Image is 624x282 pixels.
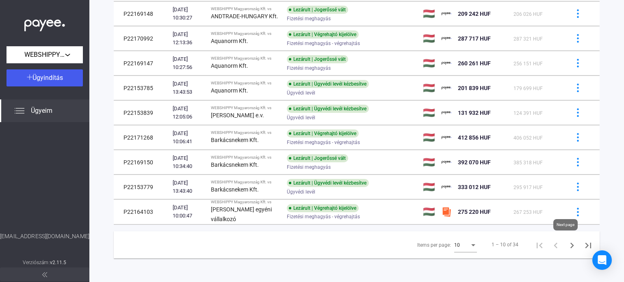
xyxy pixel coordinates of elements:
[287,179,369,187] div: Lezárult | Ügyvédi levél kézbesítve
[173,105,204,121] div: [DATE] 12:05:06
[420,51,438,75] td: 🇭🇺
[24,50,65,60] span: WEBSHIPPY Magyarország Kft.
[211,200,280,205] div: WEBSHIPPY Magyarország Kft. vs
[492,240,518,250] div: 1 – 10 of 34
[458,209,491,215] span: 275 220 HUF
[574,59,582,67] img: more-blue
[574,84,582,92] img: more-blue
[173,30,204,47] div: [DATE] 12:13:36
[287,88,315,98] span: Ügyvédi levél
[420,26,438,51] td: 🇭🇺
[211,6,280,11] div: WEBSHIPPY Magyarország Kft. vs
[211,31,280,36] div: WEBSHIPPY Magyarország Kft. vs
[287,138,360,147] span: Fizetési meghagyás - végrehajtás
[114,125,169,150] td: P22171268
[553,219,578,230] div: Next page
[287,55,348,63] div: Lezárult | Jogerőssé vált
[564,237,580,253] button: Next page
[513,160,543,166] span: 385 318 HUF
[173,154,204,170] div: [DATE] 10:34:40
[442,157,451,167] img: payee-logo
[580,237,596,253] button: Last page
[569,55,586,72] button: more-blue
[211,13,278,19] strong: ANDTRADE-HUNGARY Kft.
[24,15,65,32] img: white-payee-white-dot.svg
[574,34,582,43] img: more-blue
[513,86,543,91] span: 179 699 HUF
[574,9,582,18] img: more-blue
[211,137,259,143] strong: Barkácsnekem Kft.
[420,200,438,224] td: 🇭🇺
[420,101,438,125] td: 🇭🇺
[27,74,32,80] img: plus-white.svg
[211,130,280,135] div: WEBSHIPPY Magyarország Kft. vs
[211,62,248,69] strong: Aquanorm Kft.
[211,155,280,160] div: WEBSHIPPY Magyarország Kft. vs
[114,150,169,174] td: P22169150
[211,206,272,222] strong: [PERSON_NAME] egyéni vállalkozó
[513,185,543,190] span: 295 917 HUF
[32,74,63,82] span: Ügyindítás
[442,207,451,217] img: szamlazzhu-mini
[211,38,248,44] strong: Aquanorm Kft.
[114,51,169,75] td: P22169147
[287,30,359,39] div: Lezárult | Végrehajtó kijelölve
[114,26,169,51] td: P22170992
[287,204,359,212] div: Lezárult | Végrehajtó kijelölve
[442,58,451,68] img: payee-logo
[287,154,348,162] div: Lezárult | Jogerőssé vált
[417,240,451,250] div: Items per page:
[287,39,360,48] span: Fizetési meghagyás - végrehajtás
[287,187,315,197] span: Ügyvédi levél
[513,36,543,42] span: 287 321 HUF
[287,6,348,14] div: Lezárult | Jogerőssé vált
[513,61,543,67] span: 256 151 HUF
[442,182,451,192] img: payee-logo
[211,161,259,168] strong: Barkácsnekem Kft.
[574,183,582,191] img: more-blue
[287,162,331,172] span: Fizetési meghagyás
[574,108,582,117] img: more-blue
[173,80,204,96] div: [DATE] 13:43:53
[442,34,451,43] img: payee-logo
[442,83,451,93] img: payee-logo
[50,260,67,265] strong: v2.11.5
[458,159,491,166] span: 392 070 HUF
[173,129,204,146] div: [DATE] 10:06:41
[458,134,491,141] span: 412 856 HUF
[454,240,477,250] mat-select: Items per page:
[287,80,369,88] div: Lezárult | Ügyvédi levél kézbesítve
[548,237,564,253] button: Previous page
[287,113,315,123] span: Ügyvédi levél
[420,175,438,199] td: 🇭🇺
[114,200,169,224] td: P22164103
[15,106,24,116] img: list.svg
[569,80,586,97] button: more-blue
[287,212,360,222] span: Fizetési meghagyás - végrehajtás
[287,129,359,138] div: Lezárult | Végrehajtó kijelölve
[592,250,612,270] div: Open Intercom Messenger
[211,56,280,61] div: WEBSHIPPY Magyarország Kft. vs
[569,129,586,146] button: more-blue
[458,110,491,116] span: 131 932 HUF
[420,76,438,100] td: 🇭🇺
[114,2,169,26] td: P22169148
[287,63,331,73] span: Fizetési meghagyás
[574,133,582,142] img: more-blue
[114,101,169,125] td: P22153839
[6,69,83,86] button: Ügyindítás
[569,154,586,171] button: more-blue
[114,175,169,199] td: P22153779
[442,9,451,19] img: payee-logo
[513,11,543,17] span: 206 026 HUF
[458,60,491,67] span: 260 261 HUF
[287,105,369,113] div: Lezárult | Ügyvédi levél kézbesítve
[513,110,543,116] span: 124 391 HUF
[458,184,491,190] span: 333 012 HUF
[569,5,586,22] button: more-blue
[458,11,491,17] span: 209 242 HUF
[513,209,543,215] span: 267 253 HUF
[458,85,491,91] span: 201 839 HUF
[442,133,451,142] img: payee-logo
[420,150,438,174] td: 🇭🇺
